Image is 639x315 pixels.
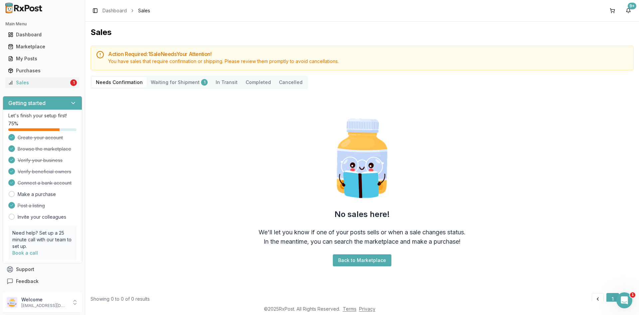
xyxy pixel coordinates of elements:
[21,296,68,303] p: Welcome
[138,7,150,14] span: Sales
[16,278,39,285] span: Feedback
[8,55,77,62] div: My Posts
[8,99,46,107] h3: Getting started
[18,180,72,186] span: Connect a bank account
[3,263,82,275] button: Support
[5,21,80,27] h2: Main Menu
[8,112,77,119] p: Let's finish your setup first!
[18,214,66,220] a: Invite your colleagues
[108,51,628,57] h5: Action Required: 1 Sale Need s Your Attention!
[3,53,82,64] button: My Posts
[3,3,45,13] img: RxPost Logo
[7,297,17,308] img: User avatar
[5,77,80,89] a: Sales1
[103,7,127,14] a: Dashboard
[91,296,150,302] div: Showing 0 to 0 of 0 results
[5,53,80,65] a: My Posts
[359,306,375,312] a: Privacy
[18,191,56,198] a: Make a purchase
[70,79,77,86] div: 1
[630,292,635,298] span: 1
[91,27,634,38] h1: Sales
[628,3,636,9] div: 9+
[18,157,63,164] span: Verify your business
[623,5,634,16] button: 9+
[21,303,68,308] p: [EMAIL_ADDRESS][DOMAIN_NAME]
[343,306,356,312] a: Terms
[201,79,208,86] div: 1
[212,77,242,88] button: In Transit
[18,146,71,152] span: Browse the marketplace
[103,7,150,14] nav: breadcrumb
[108,58,628,65] div: You have sales that require confirmation or shipping. Please review them promptly to avoid cancel...
[3,29,82,40] button: Dashboard
[8,31,77,38] div: Dashboard
[147,77,212,88] button: Waiting for Shipment
[616,292,632,308] iframe: Intercom live chat
[319,116,405,201] img: Smart Pill Bottle
[606,293,619,305] button: 1
[264,237,461,246] div: In the meantime, you can search the marketplace and make a purchase!
[333,254,391,266] button: Back to Marketplace
[92,77,147,88] button: Needs Confirmation
[242,77,275,88] button: Completed
[5,65,80,77] a: Purchases
[12,230,73,250] p: Need help? Set up a 25 minute call with our team to set up.
[275,77,307,88] button: Cancelled
[3,77,82,88] button: Sales1
[3,65,82,76] button: Purchases
[5,41,80,53] a: Marketplace
[8,120,18,127] span: 75 %
[8,43,77,50] div: Marketplace
[8,79,69,86] div: Sales
[12,250,38,256] a: Book a call
[18,202,45,209] span: Post a listing
[3,41,82,52] button: Marketplace
[3,275,82,287] button: Feedback
[5,29,80,41] a: Dashboard
[334,209,390,220] h2: No sales here!
[259,228,466,237] div: We'll let you know if one of your posts sells or when a sale changes status.
[18,134,63,141] span: Create your account
[8,67,77,74] div: Purchases
[18,168,71,175] span: Verify beneficial owners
